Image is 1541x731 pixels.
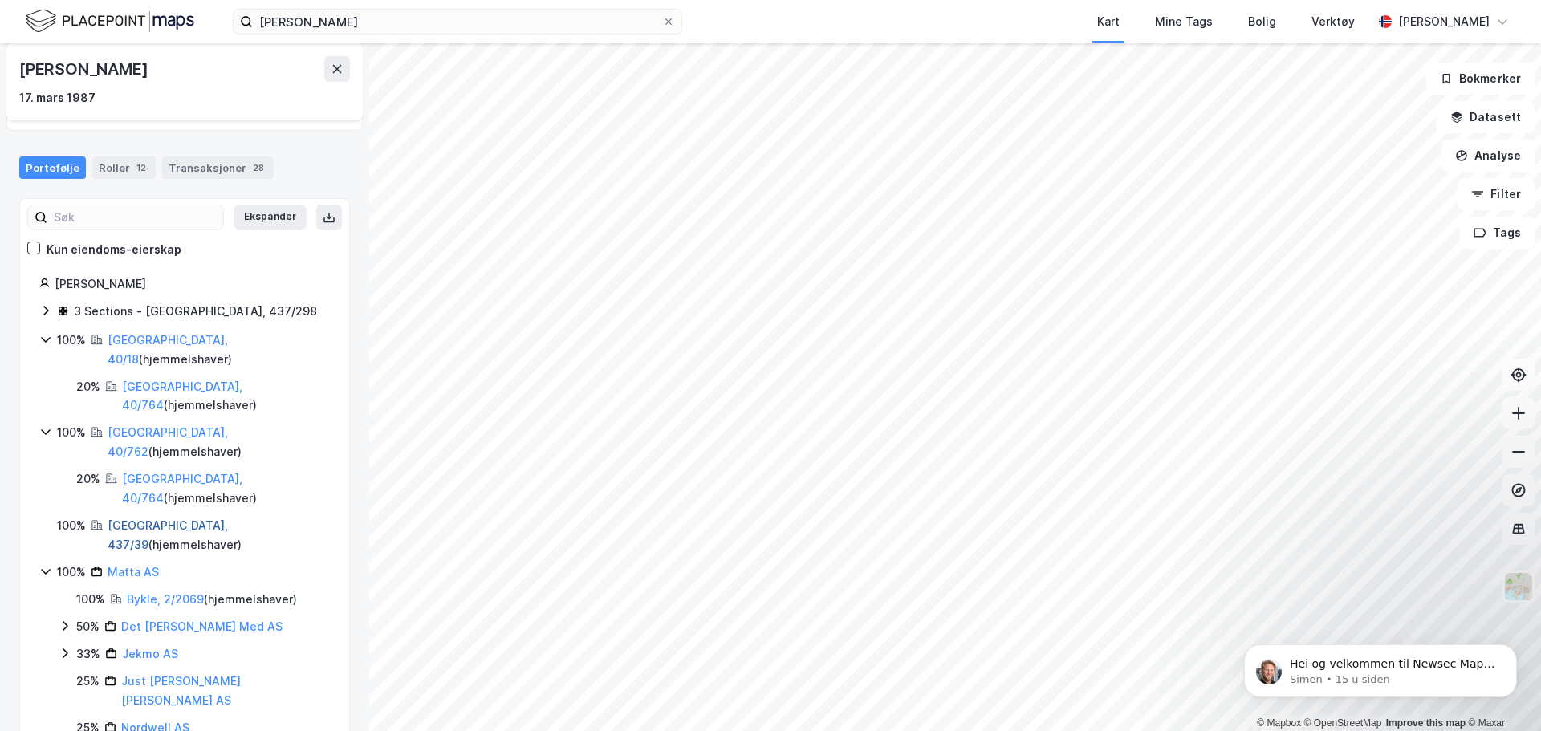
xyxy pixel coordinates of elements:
a: [GEOGRAPHIC_DATA], 40/762 [108,425,228,458]
div: 100% [57,423,86,442]
div: 20% [76,469,100,489]
div: 100% [76,590,105,609]
div: 100% [57,331,86,350]
a: Improve this map [1386,717,1466,729]
div: ( hjemmelshaver ) [127,590,297,609]
button: Tags [1460,217,1535,249]
a: Jekmo AS [122,647,178,660]
div: [PERSON_NAME] [1398,12,1490,31]
div: ( hjemmelshaver ) [108,331,330,369]
div: [PERSON_NAME] [19,56,151,82]
div: ( hjemmelshaver ) [122,377,330,416]
div: Portefølje [19,156,86,179]
div: Transaksjoner [162,156,274,179]
div: 25% [76,672,100,691]
div: 12 [133,160,149,176]
div: 50% [76,617,100,636]
div: ( hjemmelshaver ) [108,423,330,461]
a: Matta AS [108,565,159,579]
input: Søk på adresse, matrikkel, gårdeiere, leietakere eller personer [253,10,662,34]
div: Mine Tags [1155,12,1213,31]
div: 3 Sections - [GEOGRAPHIC_DATA], 437/298 [74,302,317,321]
a: Just [PERSON_NAME] [PERSON_NAME] AS [121,674,241,707]
div: 100% [57,562,86,582]
button: Datasett [1437,101,1535,133]
a: [GEOGRAPHIC_DATA], 40/18 [108,333,228,366]
div: ( hjemmelshaver ) [108,516,330,554]
div: 17. mars 1987 [19,88,96,108]
div: Kun eiendoms-eierskap [47,240,181,259]
div: Kart [1097,12,1120,31]
div: Verktøy [1311,12,1355,31]
div: [PERSON_NAME] [55,274,330,294]
a: [GEOGRAPHIC_DATA], 40/764 [122,472,242,505]
div: 33% [76,644,100,664]
a: Det [PERSON_NAME] Med AS [121,619,283,633]
iframe: Intercom notifications melding [1220,611,1541,723]
button: Filter [1458,178,1535,210]
div: 20% [76,377,100,396]
div: 28 [250,160,267,176]
a: [GEOGRAPHIC_DATA], 437/39 [108,518,228,551]
a: [GEOGRAPHIC_DATA], 40/764 [122,380,242,412]
img: Z [1503,571,1534,602]
a: Mapbox [1257,717,1301,729]
div: Roller [92,156,156,179]
a: OpenStreetMap [1304,717,1382,729]
div: 100% [57,516,86,535]
input: Søk [47,205,223,229]
a: Bykle, 2/2069 [127,592,204,606]
button: Bokmerker [1426,63,1535,95]
div: ( hjemmelshaver ) [122,469,330,508]
div: Bolig [1248,12,1276,31]
button: Ekspander [234,205,307,230]
img: logo.f888ab2527a4732fd821a326f86c7f29.svg [26,7,194,35]
button: Analyse [1441,140,1535,172]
